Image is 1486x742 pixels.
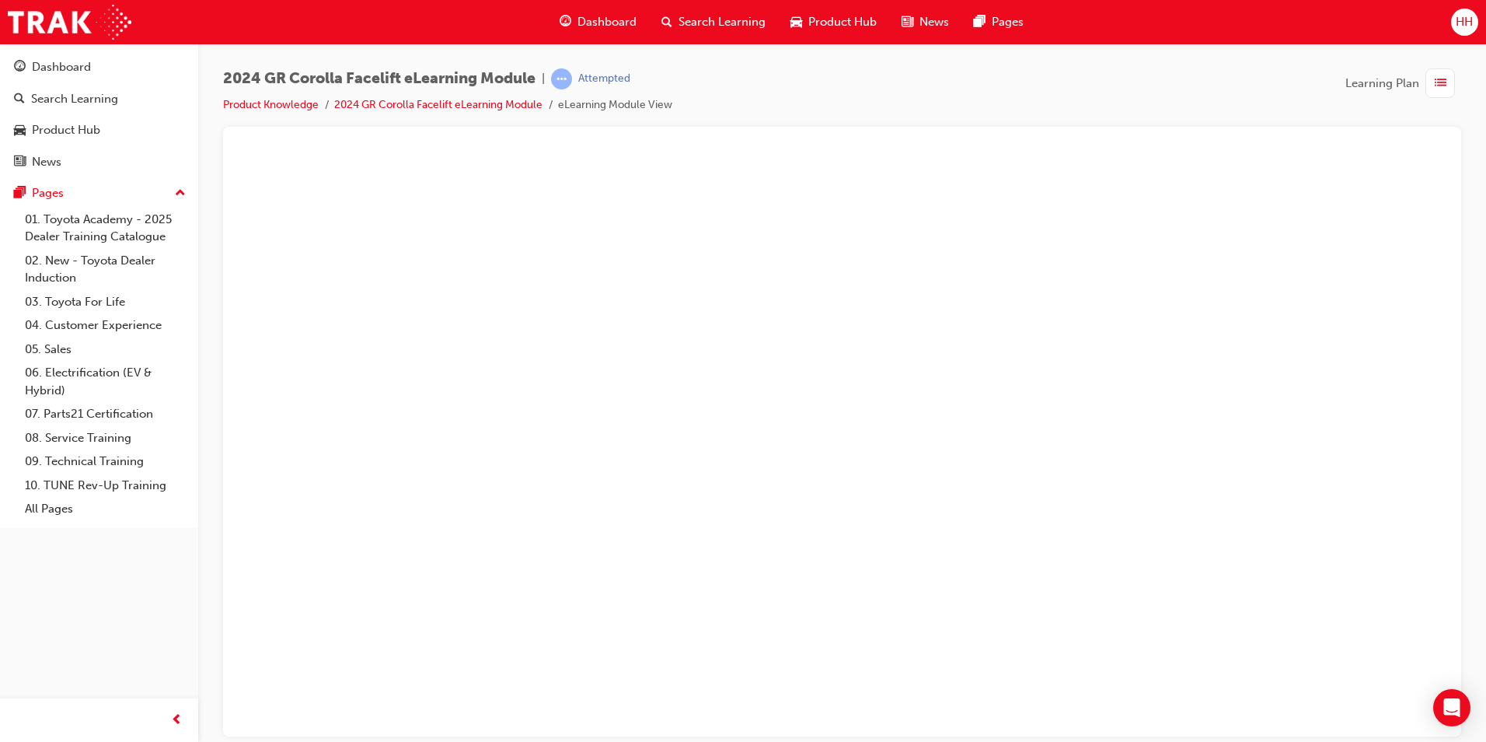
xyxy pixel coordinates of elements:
img: Trak [8,5,131,40]
span: guage-icon [560,12,571,32]
span: news-icon [14,156,26,170]
a: Dashboard [6,53,192,82]
a: 08. Service Training [19,426,192,450]
span: learningRecordVerb_ATTEMPT-icon [551,68,572,89]
div: Search Learning [31,90,118,108]
span: Product Hub [808,13,877,31]
a: pages-iconPages [961,6,1036,38]
span: prev-icon [171,711,183,730]
button: Pages [6,179,192,208]
span: car-icon [14,124,26,138]
div: News [32,153,61,171]
span: HH [1456,13,1473,31]
a: 06. Electrification (EV & Hybrid) [19,361,192,402]
span: search-icon [661,12,672,32]
a: 2024 GR Corolla Facelift eLearning Module [334,98,542,111]
a: 01. Toyota Academy - 2025 Dealer Training Catalogue [19,208,192,249]
span: Dashboard [577,13,637,31]
div: Pages [32,184,64,202]
a: Product Knowledge [223,98,319,111]
span: Pages [992,13,1024,31]
a: 03. Toyota For Life [19,290,192,314]
a: Search Learning [6,85,192,114]
span: up-icon [175,184,186,204]
a: 07. Parts21 Certification [19,402,192,426]
span: pages-icon [974,12,985,32]
a: search-iconSearch Learning [649,6,778,38]
span: list-icon [1435,74,1446,93]
span: search-icon [14,93,25,107]
a: news-iconNews [889,6,961,38]
a: 10. TUNE Rev-Up Training [19,474,192,498]
li: eLearning Module View [558,96,672,114]
a: All Pages [19,497,192,521]
span: News [919,13,949,31]
div: Open Intercom Messenger [1433,689,1470,726]
a: 09. Technical Training [19,450,192,474]
span: | [542,70,545,88]
div: Attempted [578,72,630,86]
a: 02. New - Toyota Dealer Induction [19,249,192,290]
span: news-icon [902,12,913,32]
a: 05. Sales [19,338,192,362]
span: Search Learning [678,13,766,31]
button: DashboardSearch LearningProduct HubNews [6,50,192,179]
a: 04. Customer Experience [19,313,192,338]
button: HH [1451,9,1478,36]
a: News [6,148,192,177]
a: car-iconProduct Hub [778,6,889,38]
span: pages-icon [14,187,26,201]
a: Product Hub [6,116,192,145]
span: guage-icon [14,61,26,75]
span: Learning Plan [1345,75,1419,93]
div: Dashboard [32,58,91,76]
button: Learning Plan [1345,68,1461,98]
span: car-icon [790,12,802,32]
span: 2024 GR Corolla Facelift eLearning Module [223,70,535,88]
div: Product Hub [32,121,100,139]
a: guage-iconDashboard [547,6,649,38]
